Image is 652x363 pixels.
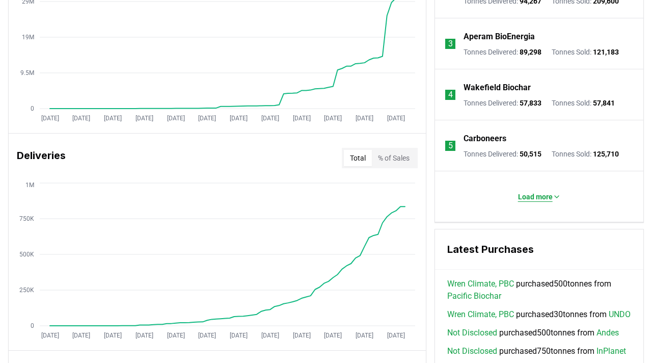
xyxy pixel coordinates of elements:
[596,345,626,357] a: InPlanet
[520,99,541,107] span: 57,833
[464,31,535,43] a: Aperam BioEnergia
[261,332,279,339] tspan: [DATE]
[447,327,497,339] a: Not Disclosed
[324,332,342,339] tspan: [DATE]
[261,115,279,122] tspan: [DATE]
[593,99,615,107] span: 57,841
[230,115,248,122] tspan: [DATE]
[22,34,34,41] tspan: 19M
[447,345,497,357] a: Not Disclosed
[448,89,453,101] p: 4
[593,48,619,56] span: 121,183
[25,181,34,189] tspan: 1M
[31,105,34,112] tspan: 0
[167,332,185,339] tspan: [DATE]
[464,149,541,159] p: Tonnes Delivered :
[447,308,514,321] a: Wren Climate, PBC
[41,332,59,339] tspan: [DATE]
[520,48,541,56] span: 89,298
[324,115,342,122] tspan: [DATE]
[72,332,90,339] tspan: [DATE]
[104,332,122,339] tspan: [DATE]
[552,149,619,159] p: Tonnes Sold :
[464,47,541,57] p: Tonnes Delivered :
[293,332,311,339] tspan: [DATE]
[17,148,66,168] h3: Deliveries
[19,215,34,222] tspan: 750K
[72,115,90,122] tspan: [DATE]
[104,115,122,122] tspan: [DATE]
[609,308,631,321] a: UNDO
[19,287,34,294] tspan: 250K
[552,98,615,108] p: Tonnes Sold :
[552,47,619,57] p: Tonnes Sold :
[41,115,59,122] tspan: [DATE]
[464,98,541,108] p: Tonnes Delivered :
[387,332,405,339] tspan: [DATE]
[447,345,626,357] span: purchased 750 tonnes from
[356,332,373,339] tspan: [DATE]
[518,192,553,202] p: Load more
[447,327,619,339] span: purchased 500 tonnes from
[167,115,185,122] tspan: [DATE]
[135,332,153,339] tspan: [DATE]
[447,242,631,257] h3: Latest Purchases
[510,187,569,207] button: Load more
[20,69,34,76] tspan: 9.5M
[448,38,453,50] p: 3
[293,115,311,122] tspan: [DATE]
[198,332,216,339] tspan: [DATE]
[520,150,541,158] span: 50,515
[19,251,34,258] tspan: 500K
[372,150,416,166] button: % of Sales
[464,133,506,145] a: Carboneers
[448,140,453,152] p: 5
[230,332,248,339] tspan: [DATE]
[198,115,216,122] tspan: [DATE]
[447,290,501,302] a: Pacific Biochar
[593,150,619,158] span: 125,710
[356,115,373,122] tspan: [DATE]
[447,308,631,321] span: purchased 30 tonnes from
[464,82,531,94] a: Wakefield Biochar
[596,327,619,339] a: Andes
[135,115,153,122] tspan: [DATE]
[387,115,405,122] tspan: [DATE]
[447,278,631,302] span: purchased 500 tonnes from
[31,322,34,329] tspan: 0
[344,150,372,166] button: Total
[447,278,514,290] a: Wren Climate, PBC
